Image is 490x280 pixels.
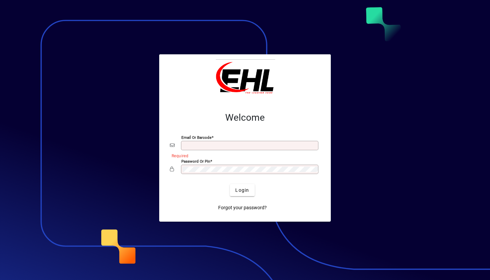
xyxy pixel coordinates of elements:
[235,187,249,194] span: Login
[172,152,315,159] mat-error: Required
[218,204,267,211] span: Forgot your password?
[216,202,269,214] a: Forgot your password?
[181,159,210,164] mat-label: Password or Pin
[170,112,320,123] h2: Welcome
[230,184,254,196] button: Login
[181,135,211,140] mat-label: Email or Barcode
